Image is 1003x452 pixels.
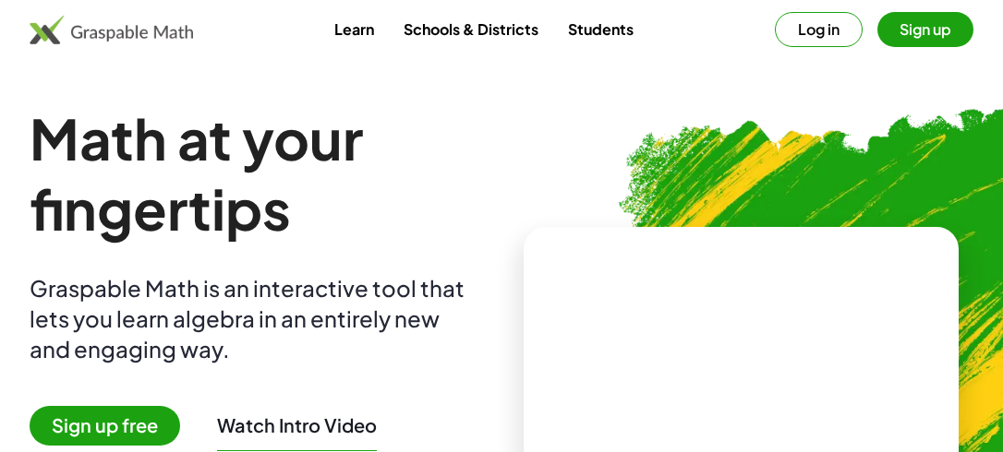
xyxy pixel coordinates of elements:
[603,286,880,424] video: What is this? This is dynamic math notation. Dynamic math notation plays a central role in how Gr...
[30,103,494,244] h1: Math at your fingertips
[30,273,473,364] div: Graspable Math is an interactive tool that lets you learn algebra in an entirely new and engaging...
[775,12,863,47] button: Log in
[553,12,648,46] a: Students
[320,12,389,46] a: Learn
[217,413,377,437] button: Watch Intro Video
[877,12,973,47] button: Sign up
[389,12,553,46] a: Schools & Districts
[30,406,180,446] span: Sign up free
